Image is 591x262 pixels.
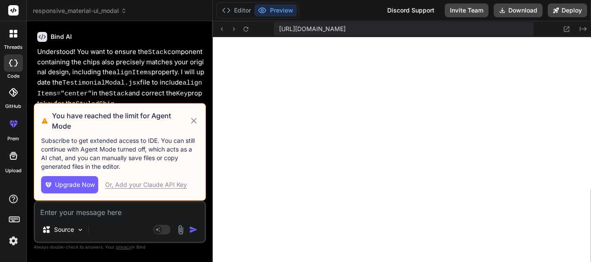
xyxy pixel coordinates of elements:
[76,101,115,108] code: StyledChip
[279,25,346,33] span: [URL][DOMAIN_NAME]
[548,3,587,17] button: Deploy
[189,225,198,234] img: icon
[148,49,167,56] code: Stack
[105,180,187,189] div: Or, Add your Claude API Key
[62,79,140,87] code: TestimonialModal.jsx
[445,3,488,17] button: Invite Team
[43,101,55,108] code: key
[494,3,543,17] button: Download
[51,32,72,41] h6: Bind AI
[5,103,21,110] label: GitHub
[6,234,21,248] img: settings
[218,4,254,16] button: Editor
[176,90,188,98] code: Key
[41,176,98,193] button: Upgrade Now
[37,79,202,98] code: alignItems="center"
[34,243,206,251] p: Always double-check its answers. Your in Bind
[55,180,95,189] span: Upgrade Now
[54,225,74,234] p: Source
[7,135,19,142] label: prem
[37,47,204,110] p: Understood! You want to ensure the component containing the chips also precisely matches your ori...
[382,3,440,17] div: Discord Support
[41,136,199,171] p: Subscribe to get extended access to IDE. You can still continue with Agent Mode turned off, which...
[33,6,127,15] span: responsive_material-ui_modal
[5,167,22,174] label: Upload
[254,4,297,16] button: Preview
[176,225,186,235] img: attachment
[112,69,151,76] code: alignItems
[213,37,591,262] iframe: Preview
[77,226,84,234] img: Pick Models
[116,244,132,249] span: privacy
[109,90,128,98] code: Stack
[7,73,19,80] label: code
[52,110,189,131] h3: You have reached the limit for Agent Mode
[4,44,22,51] label: threads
